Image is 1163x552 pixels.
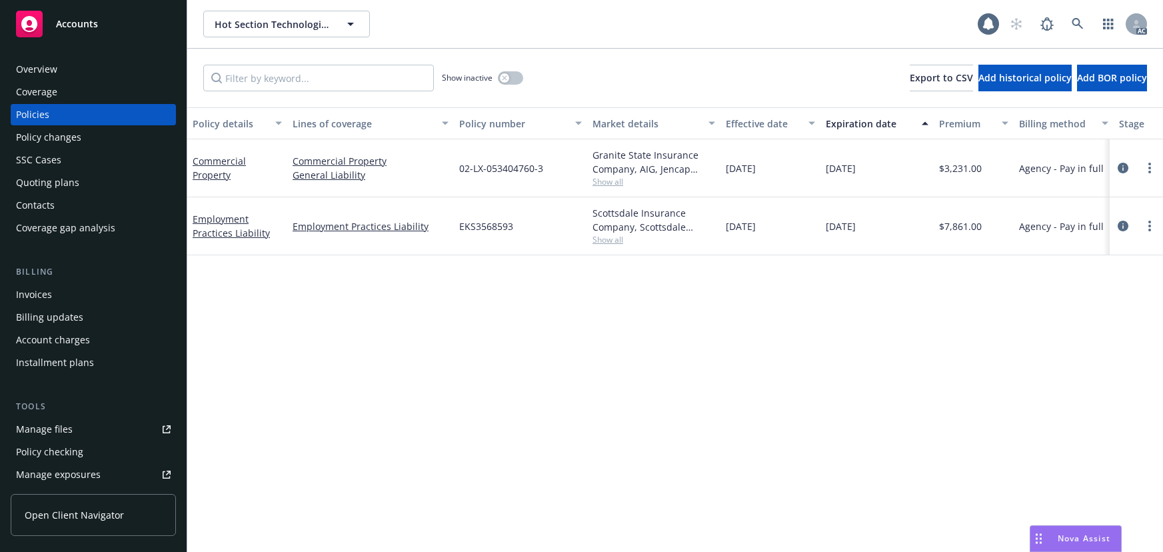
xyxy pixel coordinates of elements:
[16,307,83,328] div: Billing updates
[16,441,83,463] div: Policy checking
[1064,11,1091,37] a: Search
[459,161,543,175] span: 02-LX-053404760-3
[11,400,176,413] div: Tools
[215,17,330,31] span: Hot Section Technologies, Inc
[726,117,800,131] div: Effective date
[1003,11,1030,37] a: Start snowing
[1019,161,1104,175] span: Agency - Pay in full
[1077,65,1147,91] button: Add BOR policy
[1030,525,1122,552] button: Nova Assist
[293,117,434,131] div: Lines of coverage
[16,464,101,485] div: Manage exposures
[1014,107,1114,139] button: Billing method
[187,107,287,139] button: Policy details
[978,65,1072,91] button: Add historical policy
[720,107,820,139] button: Effective date
[592,117,700,131] div: Market details
[16,284,52,305] div: Invoices
[939,219,982,233] span: $7,861.00
[1115,160,1131,176] a: circleInformation
[910,71,973,84] span: Export to CSV
[11,441,176,463] a: Policy checking
[1034,11,1060,37] a: Report a Bug
[16,104,49,125] div: Policies
[459,117,567,131] div: Policy number
[16,149,61,171] div: SSC Cases
[293,154,449,168] a: Commercial Property
[11,5,176,43] a: Accounts
[11,329,176,351] a: Account charges
[939,117,994,131] div: Premium
[56,19,98,29] span: Accounts
[826,219,856,233] span: [DATE]
[978,71,1072,84] span: Add historical policy
[910,65,973,91] button: Export to CSV
[592,148,715,176] div: Granite State Insurance Company, AIG, Jencap Insurance Services Inc
[1115,218,1131,234] a: circleInformation
[1119,117,1160,131] div: Stage
[592,234,715,245] span: Show all
[11,195,176,216] a: Contacts
[293,219,449,233] a: Employment Practices Liability
[11,172,176,193] a: Quoting plans
[1058,533,1110,544] span: Nova Assist
[16,352,94,373] div: Installment plans
[16,127,81,148] div: Policy changes
[820,107,934,139] button: Expiration date
[11,59,176,80] a: Overview
[16,59,57,80] div: Overview
[25,508,124,522] span: Open Client Navigator
[11,104,176,125] a: Policies
[587,107,720,139] button: Market details
[11,464,176,485] a: Manage exposures
[1077,71,1147,84] span: Add BOR policy
[16,217,115,239] div: Coverage gap analysis
[11,149,176,171] a: SSC Cases
[16,329,90,351] div: Account charges
[293,168,449,182] a: General Liability
[203,65,434,91] input: Filter by keyword...
[442,72,493,83] span: Show inactive
[193,155,246,181] a: Commercial Property
[1142,160,1158,176] a: more
[11,352,176,373] a: Installment plans
[826,161,856,175] span: [DATE]
[203,11,370,37] button: Hot Section Technologies, Inc
[826,117,914,131] div: Expiration date
[726,219,756,233] span: [DATE]
[1019,117,1094,131] div: Billing method
[11,284,176,305] a: Invoices
[11,81,176,103] a: Coverage
[459,219,513,233] span: EKS3568593
[939,161,982,175] span: $3,231.00
[1142,218,1158,234] a: more
[11,419,176,440] a: Manage files
[726,161,756,175] span: [DATE]
[193,117,267,131] div: Policy details
[1095,11,1122,37] a: Switch app
[16,81,57,103] div: Coverage
[11,307,176,328] a: Billing updates
[11,217,176,239] a: Coverage gap analysis
[16,172,79,193] div: Quoting plans
[592,176,715,187] span: Show all
[1030,526,1047,551] div: Drag to move
[592,206,715,234] div: Scottsdale Insurance Company, Scottsdale Insurance Company (Nationwide), Brown & Riding Insurance...
[934,107,1014,139] button: Premium
[16,419,73,440] div: Manage files
[193,213,270,239] a: Employment Practices Liability
[11,127,176,148] a: Policy changes
[287,107,454,139] button: Lines of coverage
[16,195,55,216] div: Contacts
[1019,219,1104,233] span: Agency - Pay in full
[454,107,587,139] button: Policy number
[11,265,176,279] div: Billing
